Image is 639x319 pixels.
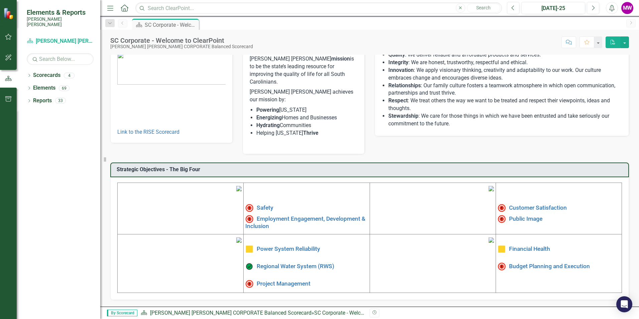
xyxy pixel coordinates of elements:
img: ClearPoint Strategy [3,8,15,19]
p: [PERSON_NAME] [PERSON_NAME] achieves our mission by: [250,87,358,105]
a: Customer Satisfaction [509,204,567,211]
strong: Thrive [303,130,318,136]
img: Not Meeting Target [498,215,506,223]
button: Search [467,3,500,13]
strong: Quality [388,51,405,58]
li: : We treat others the way we want to be treated and respect their viewpoints, ideas and thoughts. [388,97,622,112]
a: Link to the RISE Scorecard [117,129,179,135]
strong: Innovation [388,67,414,73]
span: Search [476,5,491,10]
li: : We are honest, trustworthy, respectful and ethical. [388,59,622,67]
strong: Relationships [388,82,421,89]
input: Search Below... [27,53,94,65]
div: » [141,309,365,317]
strong: Respect [388,97,408,104]
li: : Our family culture fosters a teamwork atmosphere in which open communication, partnerships and ... [388,82,622,97]
img: Not Meeting Target [245,280,253,288]
strong: mission [331,56,350,62]
h3: Strategic Objectives - The Big Four [117,167,625,173]
a: Project Management [257,280,310,287]
img: On Target [245,262,253,271]
li: Helping [US_STATE] [256,129,358,137]
strong: Energizing [256,114,282,121]
a: Public Image [509,215,542,222]
li: [US_STATE] [256,106,358,114]
img: High Alert [245,204,253,212]
img: Not Meeting Target [245,215,253,223]
strong: Hydrating [256,122,280,128]
a: Elements [33,84,55,92]
li: : We deliver reliable and affordable products and services. [388,51,622,59]
img: Not Meeting Target [498,262,506,271]
button: MW [621,2,633,14]
a: Regional Water System (RWS) [257,263,334,270]
strong: Integrity [388,59,408,66]
li: Communities [256,122,358,129]
strong: Stewardship [388,113,418,119]
img: mceclip4.png [489,237,494,243]
div: SC Corporate - Welcome to ClearPoint [110,37,253,44]
li: : We apply visionary thinking, creativity and adaptability to our work. Our culture embraces chan... [388,67,622,82]
img: mceclip1%20v4.png [236,186,242,191]
div: SC Corporate - Welcome to ClearPoint [145,21,197,29]
div: Open Intercom Messenger [616,296,632,312]
li: : We care for those things in which we have been entrusted and take seriously our commitment to t... [388,112,622,128]
div: [PERSON_NAME] [PERSON_NAME] CORPORATE Balanced Scorecard [110,44,253,49]
a: [PERSON_NAME] [PERSON_NAME] CORPORATE Balanced Scorecard [27,37,94,45]
strong: Powering [256,107,279,113]
img: High Alert [498,204,506,212]
a: Scorecards [33,72,60,79]
div: 4 [64,73,75,78]
img: mceclip2%20v3.png [489,186,494,191]
img: mceclip3%20v3.png [236,237,242,243]
p: [PERSON_NAME] [PERSON_NAME] is to be the state’s leading resource for improving the quality of li... [250,55,358,87]
a: Budget Planning and Execution [509,263,590,270]
span: By Scorecard [107,310,137,316]
a: Financial Health [509,245,550,252]
img: Caution [245,245,253,253]
a: Safety [257,204,273,211]
div: [DATE]-25 [524,4,583,12]
a: [PERSON_NAME] [PERSON_NAME] CORPORATE Balanced Scorecard [150,310,311,316]
input: Search ClearPoint... [135,2,502,14]
img: Caution [498,245,506,253]
div: 33 [55,98,66,104]
div: SC Corporate - Welcome to ClearPoint [314,310,403,316]
a: Reports [33,97,52,105]
a: Employment Engagement, Development & Inclusion [245,215,365,229]
small: [PERSON_NAME] [PERSON_NAME] [27,16,94,27]
li: Homes and Businesses [256,114,358,122]
a: Power System Reliability [257,245,320,252]
span: Elements & Reports [27,8,94,16]
div: 69 [59,85,70,91]
button: [DATE]-25 [521,2,585,14]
